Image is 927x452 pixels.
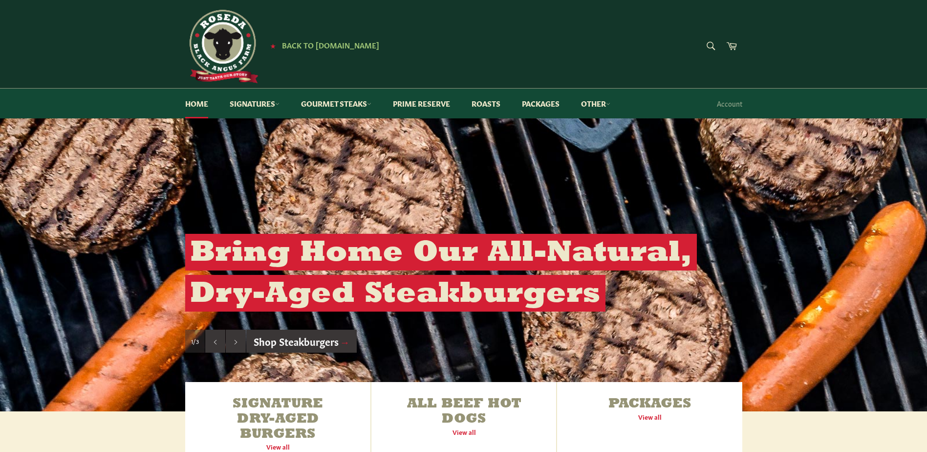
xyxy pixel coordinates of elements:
[246,330,357,353] a: Shop Steakburgers
[462,89,510,118] a: Roasts
[340,334,350,348] span: →
[185,10,259,83] img: Roseda Beef
[712,89,747,118] a: Account
[270,42,276,49] span: ★
[383,89,460,118] a: Prime Reserve
[512,89,569,118] a: Packages
[185,330,205,353] div: Slide 1, current
[185,234,697,312] h2: Bring Home Our All-Natural, Dry-Aged Steakburgers
[175,89,218,118] a: Home
[265,42,379,49] a: ★ Back to [DOMAIN_NAME]
[571,89,620,118] a: Other
[282,40,379,50] span: Back to [DOMAIN_NAME]
[291,89,381,118] a: Gourmet Steaks
[205,330,225,353] button: Previous slide
[191,337,199,345] span: 1/3
[226,330,246,353] button: Next slide
[220,89,289,118] a: Signatures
